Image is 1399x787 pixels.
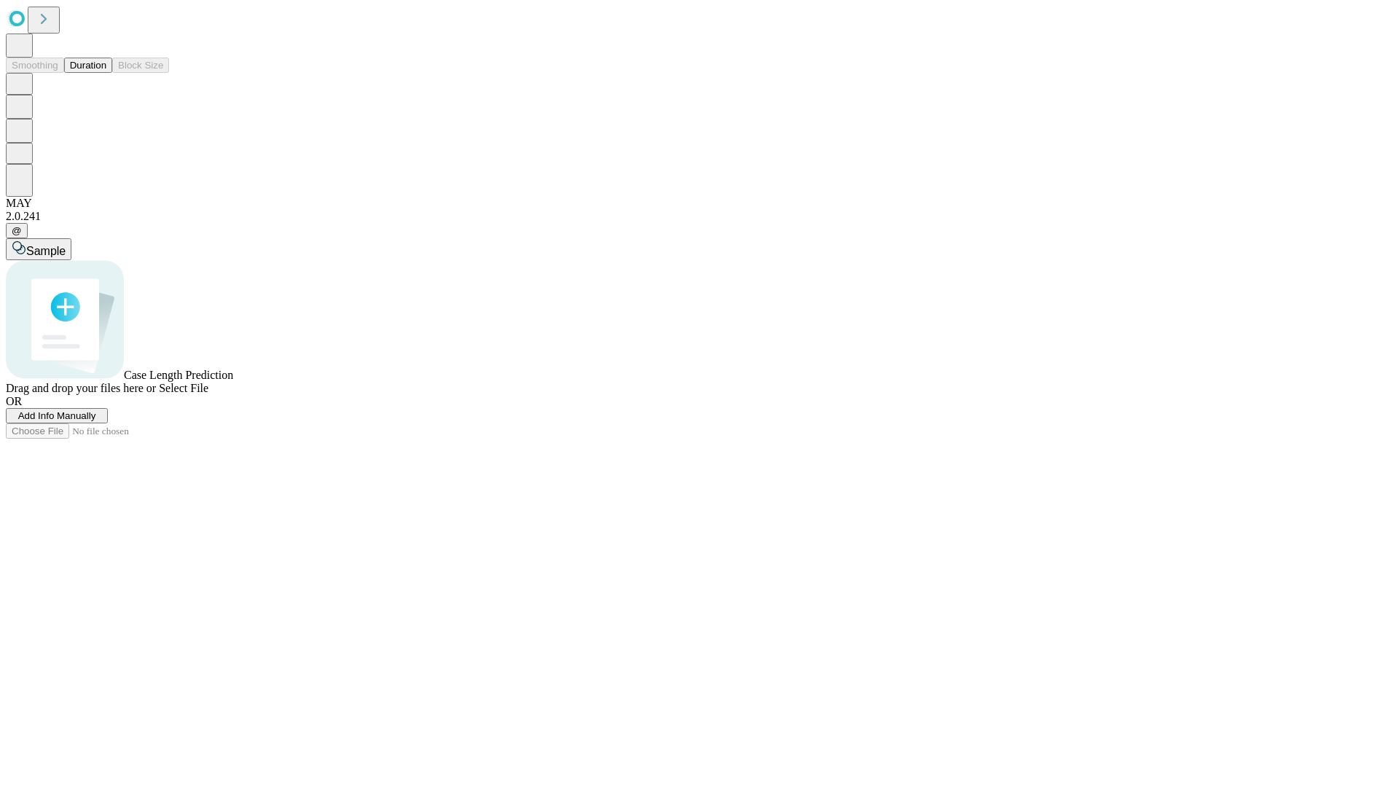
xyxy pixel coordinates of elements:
[6,395,22,407] span: OR
[6,382,156,394] span: Drag and drop your files here or
[12,225,22,236] span: @
[6,197,1393,210] div: MAY
[159,382,208,394] span: Select File
[6,210,1393,223] div: 2.0.241
[124,369,233,381] span: Case Length Prediction
[6,223,28,238] button: @
[18,410,96,421] span: Add Info Manually
[112,58,169,73] button: Block Size
[6,58,64,73] button: Smoothing
[64,58,112,73] button: Duration
[6,408,108,423] button: Add Info Manually
[26,245,66,257] span: Sample
[6,238,71,260] button: Sample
